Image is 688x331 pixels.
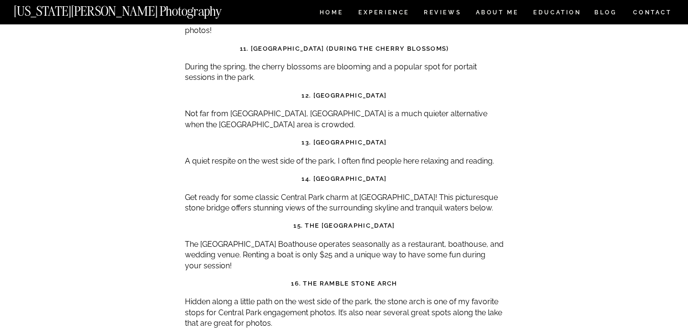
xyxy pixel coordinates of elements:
p: Not far from [GEOGRAPHIC_DATA], [GEOGRAPHIC_DATA] is a much quieter alternative when the [GEOGRAP... [185,109,504,130]
a: REVIEWS [424,10,460,18]
a: CONTACT [633,7,672,18]
p: Get ready for some classic Central Park charm at [GEOGRAPHIC_DATA]! This picturesque stone bridge... [185,192,504,214]
p: A quiet respite on the west side of the park, I often find people here relaxing and reading. [185,156,504,166]
strong: 14. [GEOGRAPHIC_DATA] [301,175,387,182]
strong: 12. [GEOGRAPHIC_DATA] [301,92,387,99]
strong: 16. The Ramble Stone Arch [291,280,398,287]
a: EDUCATION [532,10,582,18]
p: The [GEOGRAPHIC_DATA] Boathouse operates seasonally as a restaurant, boathouse, and wedding venue... [185,239,504,271]
p: During the spring, the cherry blossoms are blooming and a popular spot for portait sessions in th... [185,62,504,83]
strong: 11. [GEOGRAPHIC_DATA] (during the cherry blossoms) [240,45,449,52]
a: BLOG [594,10,617,18]
p: Hidden along a little path on the west side of the park, the stone arch is one of my favorite sto... [185,297,504,329]
a: HOME [318,10,345,18]
a: Experience [358,10,408,18]
strong: 13. [GEOGRAPHIC_DATA] [301,139,387,146]
strong: 15. The [GEOGRAPHIC_DATA] [293,222,395,229]
a: ABOUT ME [475,10,519,18]
a: [US_STATE][PERSON_NAME] Photography [14,5,254,13]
